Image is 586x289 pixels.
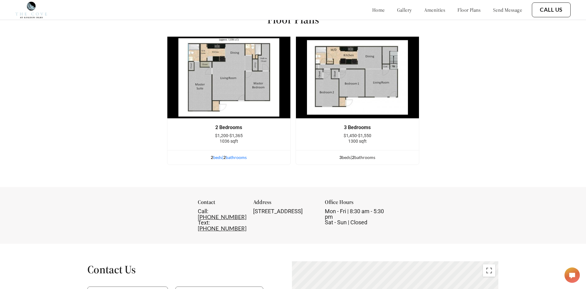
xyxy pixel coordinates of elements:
span: $1,200-$1,365 [215,133,243,138]
div: bed s | bathroom s [167,154,290,161]
span: 1036 sqft [220,139,238,144]
button: Call Us [532,2,571,17]
div: bed s | bathroom s [296,154,419,161]
div: 3 Bedrooms [305,125,410,130]
span: 2 [223,155,226,160]
button: Toggle fullscreen view [483,264,495,277]
img: example [296,36,419,119]
img: cove_at_golden_isles_logo.png [15,2,47,18]
a: gallery [397,7,412,13]
div: Contact [198,199,245,209]
span: Text: [198,219,210,226]
div: 2 Bedrooms [177,125,281,130]
span: 1300 sqft [348,139,367,144]
h1: Floor Plans [267,13,319,26]
a: [PHONE_NUMBER] [198,214,246,220]
span: 2 [352,155,354,160]
div: Mon - Fri | 8:30 am - 5:30 pm [325,209,389,225]
span: 3 [339,155,342,160]
a: send message [493,7,522,13]
a: floor plans [457,7,481,13]
a: home [372,7,385,13]
span: 2 [211,155,213,160]
div: [STREET_ADDRESS] [253,209,317,214]
a: amenities [424,7,445,13]
h1: Contact Us [87,263,263,276]
img: example [167,36,291,119]
div: Address [253,199,317,209]
a: [PHONE_NUMBER] [198,225,246,232]
div: Office Hours [325,199,389,209]
span: Sat - Sun | Closed [325,219,367,226]
span: Call: [198,208,208,214]
a: Call Us [540,6,563,13]
span: $1,450-$1,550 [344,133,371,138]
